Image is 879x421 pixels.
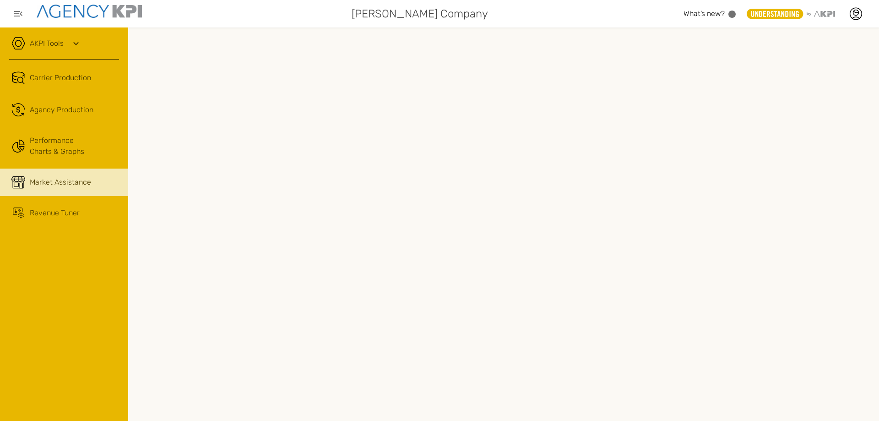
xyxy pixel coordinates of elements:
[30,177,91,188] span: Market Assistance
[684,9,725,18] span: What’s new?
[30,72,91,83] span: Carrier Production
[37,5,142,18] img: agencykpi-logo-550x69-2d9e3fa8.png
[30,38,64,49] a: AKPI Tools
[30,104,93,115] span: Agency Production
[30,208,80,219] span: Revenue Tuner
[352,5,488,22] span: [PERSON_NAME] Company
